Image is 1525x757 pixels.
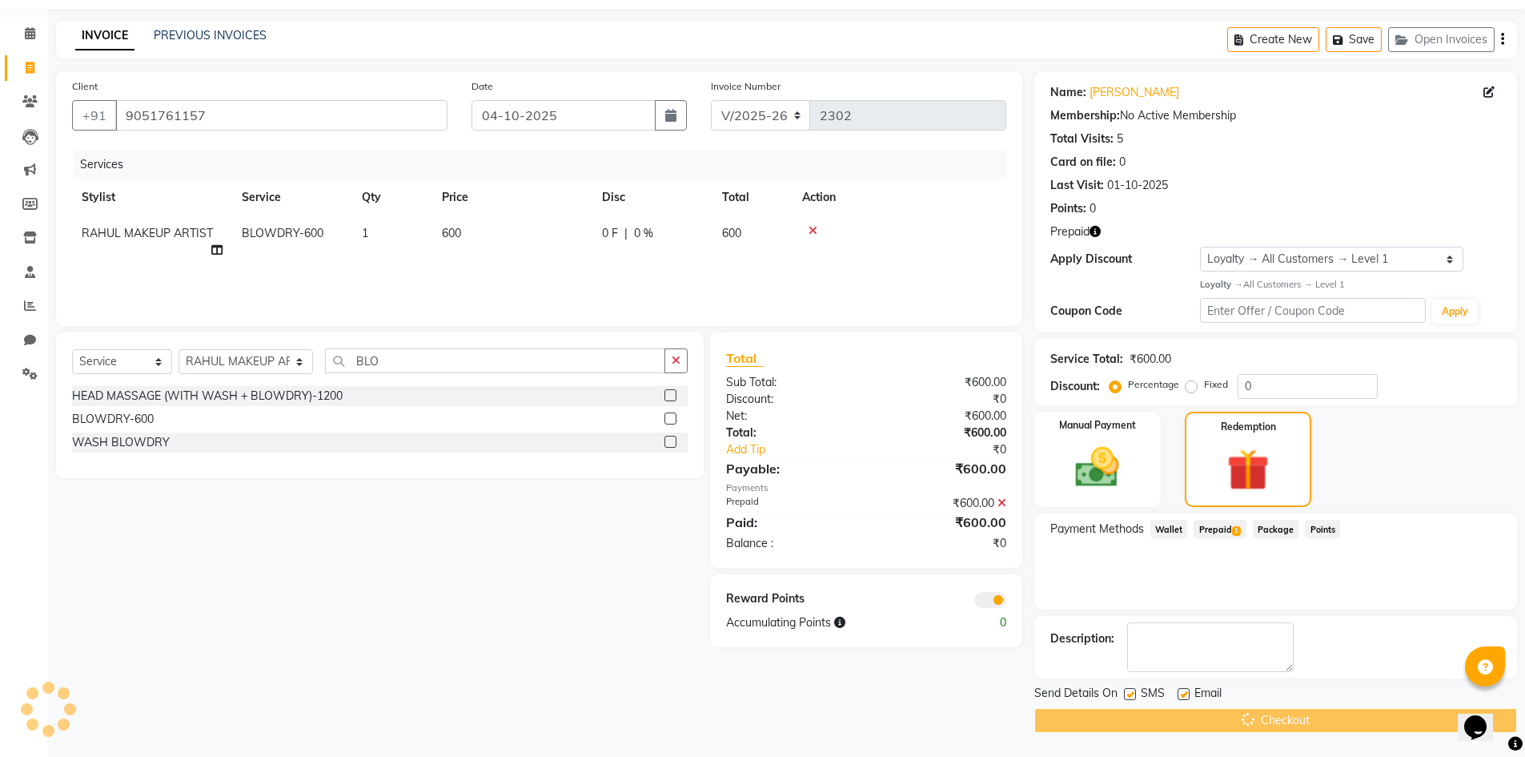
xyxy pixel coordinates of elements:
div: Points: [1050,200,1086,217]
div: Apply Discount [1050,251,1201,268]
span: Prepaid [1194,520,1246,538]
button: Create New [1227,27,1319,52]
div: ₹600.00 [866,513,1018,532]
div: No Active Membership [1050,107,1501,124]
th: Total [712,179,793,215]
button: Apply [1432,300,1478,324]
span: 0 F [602,225,618,242]
a: INVOICE [75,22,134,50]
a: [PERSON_NAME] [1090,84,1179,101]
div: ₹0 [892,441,1018,458]
div: Membership: [1050,107,1120,124]
div: BLOWDRY-600 [72,411,154,428]
span: BLOWDRY-600 [242,226,323,240]
div: WASH BLOWDRY [72,434,170,451]
label: Redemption [1221,420,1276,434]
button: Save [1326,27,1382,52]
span: RAHUL MAKEUP ARTIST [82,226,213,240]
div: ₹600.00 [866,495,1018,512]
span: 0 % [634,225,653,242]
span: Email [1194,685,1222,705]
input: Search or Scan [325,348,666,373]
div: Last Visit: [1050,177,1104,194]
span: 1 [362,226,368,240]
div: Reward Points [714,590,866,608]
iframe: chat widget [1458,693,1509,741]
div: ₹600.00 [1130,351,1171,368]
div: 0 [1090,200,1096,217]
button: Open Invoices [1388,27,1495,52]
div: Service Total: [1050,351,1123,368]
span: Points [1305,520,1340,538]
th: Service [232,179,352,215]
label: Manual Payment [1059,418,1136,433]
div: Payments [726,481,1005,495]
div: Services [74,150,1018,179]
div: ₹0 [866,535,1018,552]
div: ₹0 [866,391,1018,408]
strong: Loyalty → [1200,279,1242,290]
div: ₹600.00 [866,374,1018,391]
th: Disc [592,179,712,215]
div: Name: [1050,84,1086,101]
a: Add Tip [714,441,891,458]
img: _cash.svg [1061,442,1133,493]
th: Action [793,179,1006,215]
th: Stylist [72,179,232,215]
img: _gift.svg [1214,444,1282,497]
span: Prepaid [1050,223,1090,240]
span: 1 [1232,526,1241,536]
div: Net: [714,408,866,425]
th: Price [432,179,592,215]
button: +91 [72,100,117,131]
div: Prepaid [714,495,866,512]
span: | [624,225,628,242]
div: Total Visits: [1050,131,1114,147]
label: Percentage [1128,377,1179,392]
div: Balance : [714,535,866,552]
span: Wallet [1150,520,1188,538]
span: 600 [722,226,741,240]
label: Fixed [1204,377,1228,392]
span: SMS [1141,685,1165,705]
div: HEAD MASSAGE (WITH WASH + BLOWDRY)-1200 [72,388,343,405]
div: Sub Total: [714,374,866,391]
span: Payment Methods [1050,521,1144,538]
div: All Customers → Level 1 [1200,278,1501,292]
div: ₹600.00 [866,408,1018,425]
span: 600 [442,226,461,240]
div: Discount: [1050,378,1100,395]
div: Accumulating Points [714,614,941,631]
a: PREVIOUS INVOICES [154,28,267,42]
span: Send Details On [1034,685,1118,705]
div: Total: [714,425,866,441]
label: Date [472,79,493,94]
div: 0 [942,614,1018,631]
div: Discount: [714,391,866,408]
div: 5 [1117,131,1123,147]
input: Enter Offer / Coupon Code [1200,298,1426,323]
label: Client [72,79,98,94]
div: 01-10-2025 [1107,177,1168,194]
div: Description: [1050,630,1114,647]
div: Paid: [714,513,866,532]
div: Payable: [714,459,866,478]
div: Coupon Code [1050,303,1201,320]
th: Qty [352,179,432,215]
input: Search by Name/Mobile/Email/Code [115,100,447,131]
div: 0 [1119,154,1126,171]
label: Invoice Number [711,79,781,94]
div: ₹600.00 [866,459,1018,478]
div: Card on file: [1050,154,1116,171]
span: Total [726,350,763,367]
div: ₹600.00 [866,425,1018,441]
span: Package [1253,520,1299,538]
